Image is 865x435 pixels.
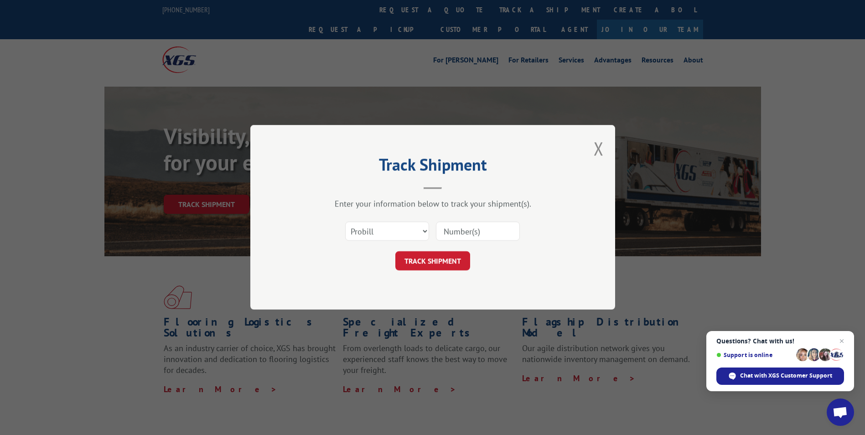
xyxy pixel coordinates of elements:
span: Chat with XGS Customer Support [740,372,832,380]
span: Close chat [836,336,847,347]
span: Support is online [716,352,793,358]
h2: Track Shipment [296,158,570,176]
div: Enter your information below to track your shipment(s). [296,199,570,209]
div: Chat with XGS Customer Support [716,368,844,385]
div: Open chat [827,399,854,426]
button: Close modal [594,136,604,161]
button: TRACK SHIPMENT [395,252,470,271]
span: Questions? Chat with us! [716,337,844,345]
input: Number(s) [436,222,520,241]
